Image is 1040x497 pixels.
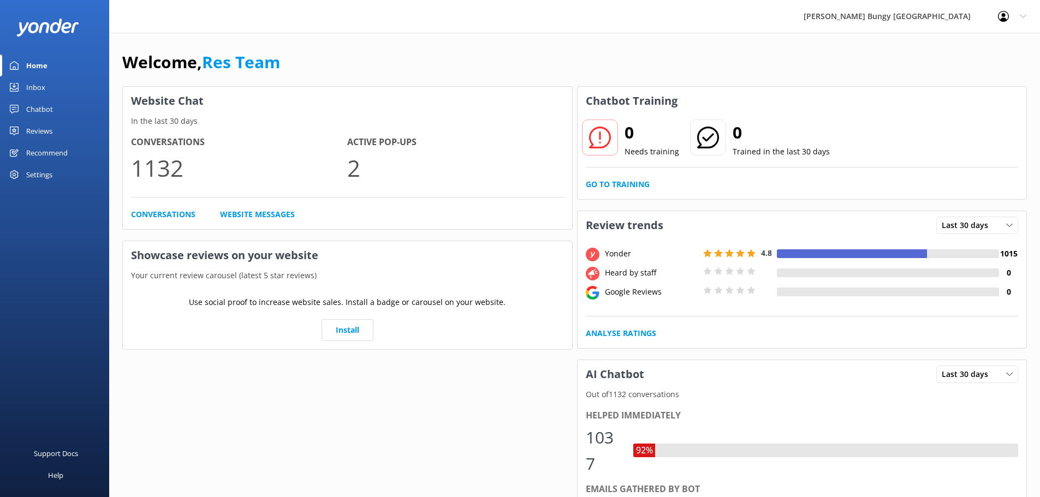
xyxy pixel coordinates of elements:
p: Use social proof to increase website sales. Install a badge or carousel on your website. [189,296,506,308]
h3: AI Chatbot [578,360,652,388]
a: Go to Training [586,178,650,190]
a: Install [322,319,373,341]
h4: 1015 [999,248,1018,260]
h4: 0 [999,286,1018,298]
p: Out of 1132 conversations [578,388,1027,400]
a: Res Team [202,51,280,73]
div: Chatbot [26,98,53,120]
p: 1132 [131,149,347,186]
h3: Review trends [578,211,671,239]
h4: 0 [999,267,1018,279]
h3: Showcase reviews on your website [123,241,572,270]
span: Last 30 days [942,368,995,380]
a: Website Messages [220,208,295,220]
p: Trained in the last 30 days [733,146,830,158]
h4: Active Pop-ups [347,135,563,149]
h3: Chatbot Training [578,87,686,115]
div: Google Reviews [602,286,700,298]
div: Settings [26,164,52,185]
h3: Website Chat [123,87,572,115]
div: Inbox [26,76,45,98]
div: Recommend [26,142,68,164]
div: Reviews [26,120,52,142]
div: 92% [633,444,656,458]
span: Last 30 days [942,219,995,231]
div: Helped immediately [586,409,1019,423]
p: Your current review carousel (latest 5 star reviews) [123,270,572,282]
p: In the last 30 days [123,115,572,127]
a: Conversations [131,208,195,220]
h2: 0 [625,119,679,146]
h1: Welcome, [122,49,280,75]
div: Home [26,55,47,76]
h4: Conversations [131,135,347,149]
a: Analyse Ratings [586,327,656,339]
div: Support Docs [34,442,78,464]
img: yonder-white-logo.png [16,19,79,37]
p: 2 [347,149,563,186]
h2: 0 [733,119,830,146]
div: Help [48,464,63,486]
span: 4.8 [761,248,772,258]
div: Emails gathered by bot [586,482,1019,496]
div: 1037 [586,424,622,477]
div: Heard by staff [602,267,700,279]
p: Needs training [625,146,679,158]
div: Yonder [602,248,700,260]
